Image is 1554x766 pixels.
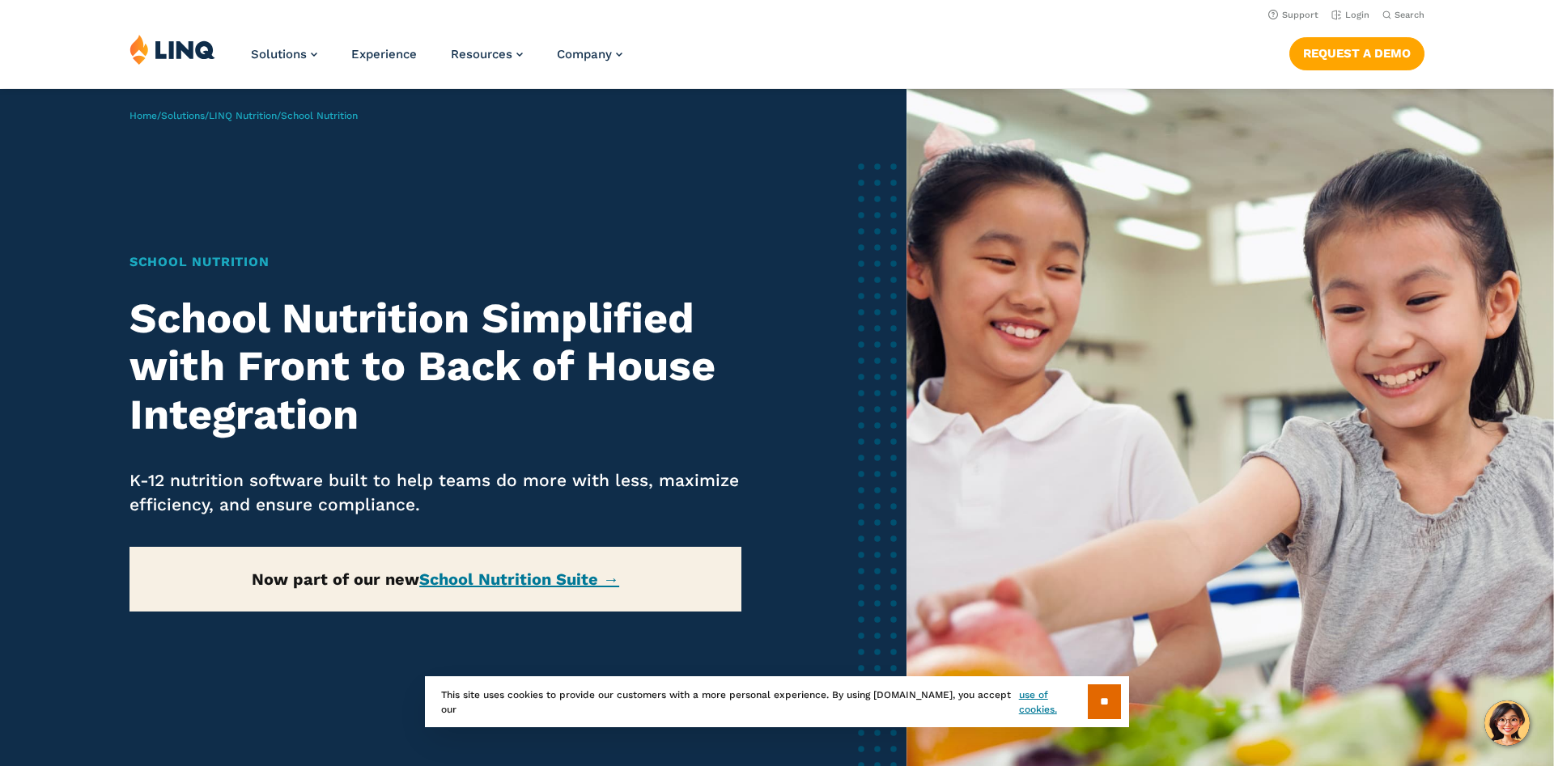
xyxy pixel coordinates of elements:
a: LINQ Nutrition [209,110,277,121]
a: Experience [351,47,417,61]
span: Resources [451,47,512,61]
div: This site uses cookies to provide our customers with a more personal experience. By using [DOMAIN... [425,676,1129,727]
a: Solutions [161,110,205,121]
a: Resources [451,47,523,61]
a: Request a Demo [1289,37,1424,70]
h2: School Nutrition Simplified with Front to Back of House Integration [129,294,742,439]
a: Home [129,110,157,121]
span: School Nutrition [281,110,358,121]
button: Hello, have a question? Let’s chat. [1484,700,1530,746]
span: Company [557,47,612,61]
nav: Button Navigation [1289,34,1424,70]
span: / / / [129,110,358,121]
a: Company [557,47,622,61]
img: LINQ | K‑12 Software [129,34,215,65]
button: Open Search Bar [1382,9,1424,21]
a: Support [1268,10,1318,20]
span: Solutions [251,47,307,61]
a: Login [1331,10,1369,20]
nav: Primary Navigation [251,34,622,87]
a: Solutions [251,47,317,61]
h1: School Nutrition [129,252,742,272]
a: School Nutrition Suite → [419,569,619,589]
strong: Now part of our new [252,569,619,589]
p: K-12 nutrition software built to help teams do more with less, maximize efficiency, and ensure co... [129,468,742,517]
a: use of cookies. [1019,688,1088,717]
span: Search [1395,10,1424,20]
